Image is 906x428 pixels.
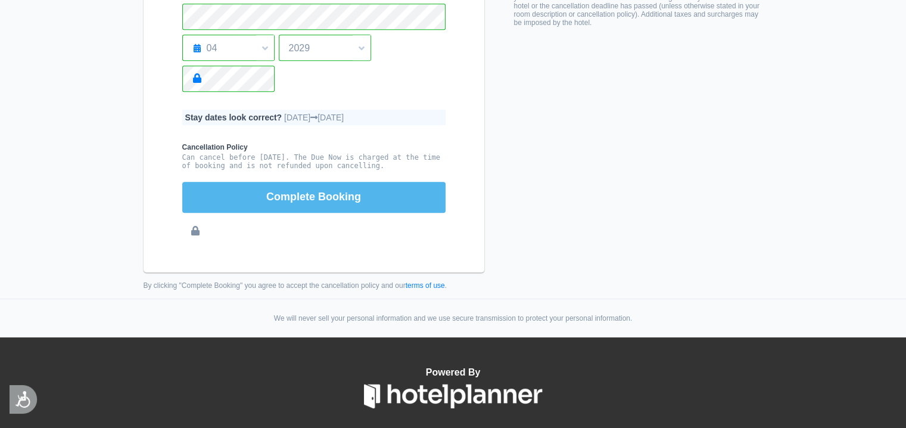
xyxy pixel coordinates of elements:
span: 2029 [279,38,371,58]
button: Complete Booking [182,182,446,213]
a: terms of use [406,281,445,290]
pre: Can cancel before [DATE]. The Due Now is charged at the time of booking and is not refunded upon ... [182,153,446,170]
iframe: Drift Widget Chat Controller [846,368,892,414]
b: Stay dates look correct? [185,113,282,122]
span: [DATE] [DATE] [284,113,344,122]
div: We will never sell your personal information and we use secure transmission to protect your perso... [132,314,775,322]
small: By clicking "Complete Booking" you agree to accept the cancellation policy and our . [144,281,484,290]
span: 04 [183,38,274,58]
img: HotelPlanner [364,378,543,414]
b: Cancellation Policy [182,143,446,151]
